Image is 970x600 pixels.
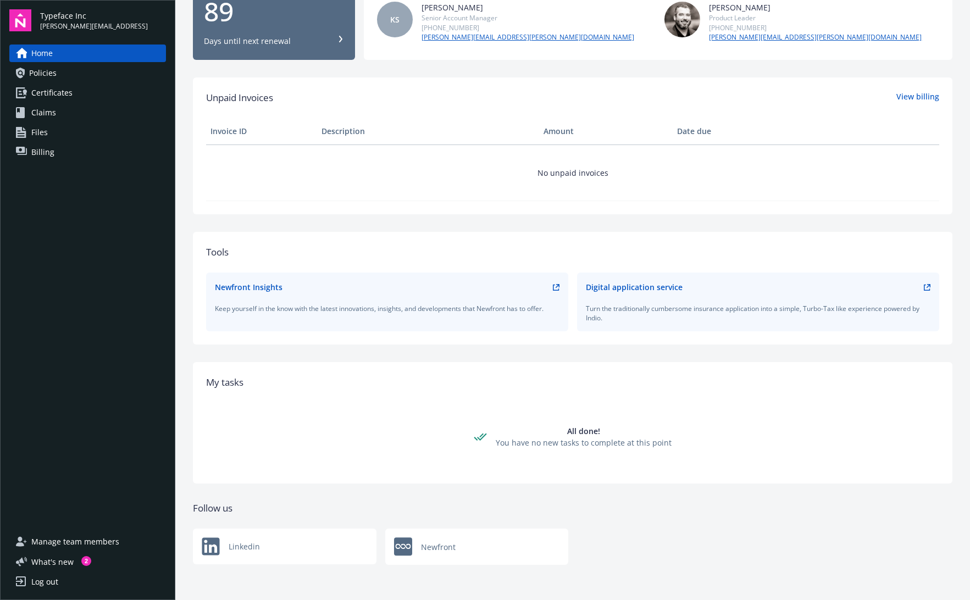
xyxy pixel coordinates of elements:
[31,104,56,121] span: Claims
[709,13,922,23] div: Product Leader
[215,304,559,313] div: Keep yourself in the know with the latest innovations, insights, and developments that Newfront h...
[390,14,400,25] span: KS
[40,10,148,21] span: Typeface Inc
[422,23,634,32] div: [PHONE_NUMBER]
[31,84,73,102] span: Certificates
[9,124,166,141] a: Files
[673,118,784,145] th: Date due
[9,143,166,161] a: Billing
[317,118,539,145] th: Description
[586,281,683,293] div: Digital application service
[206,145,939,201] td: No unpaid invoices
[40,21,148,31] span: [PERSON_NAME][EMAIL_ADDRESS]
[422,2,634,13] div: [PERSON_NAME]
[9,64,166,82] a: Policies
[9,104,166,121] a: Claims
[709,2,922,13] div: [PERSON_NAME]
[215,281,282,293] div: Newfront Insights
[31,124,48,141] span: Files
[664,2,700,37] img: photo
[40,9,166,31] button: Typeface Inc[PERSON_NAME][EMAIL_ADDRESS]
[586,304,930,323] div: Turn the traditionally cumbersome insurance application into a simple, Turbo-Tax like experience ...
[206,91,273,105] span: Unpaid Invoices
[29,64,57,82] span: Policies
[496,437,672,448] div: You have no new tasks to complete at this point
[206,375,939,390] div: My tasks
[709,32,922,42] a: [PERSON_NAME][EMAIL_ADDRESS][PERSON_NAME][DOMAIN_NAME]
[206,118,317,145] th: Invoice ID
[896,91,939,105] a: View billing
[9,45,166,62] a: Home
[709,23,922,32] div: [PHONE_NUMBER]
[204,36,291,47] div: Days until next renewal
[31,45,53,62] span: Home
[539,118,673,145] th: Amount
[9,84,166,102] a: Certificates
[496,425,672,437] div: All done!
[31,143,54,161] span: Billing
[422,32,634,42] a: [PERSON_NAME][EMAIL_ADDRESS][PERSON_NAME][DOMAIN_NAME]
[422,13,634,23] div: Senior Account Manager
[9,9,31,31] img: navigator-logo.svg
[206,245,939,259] div: Tools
